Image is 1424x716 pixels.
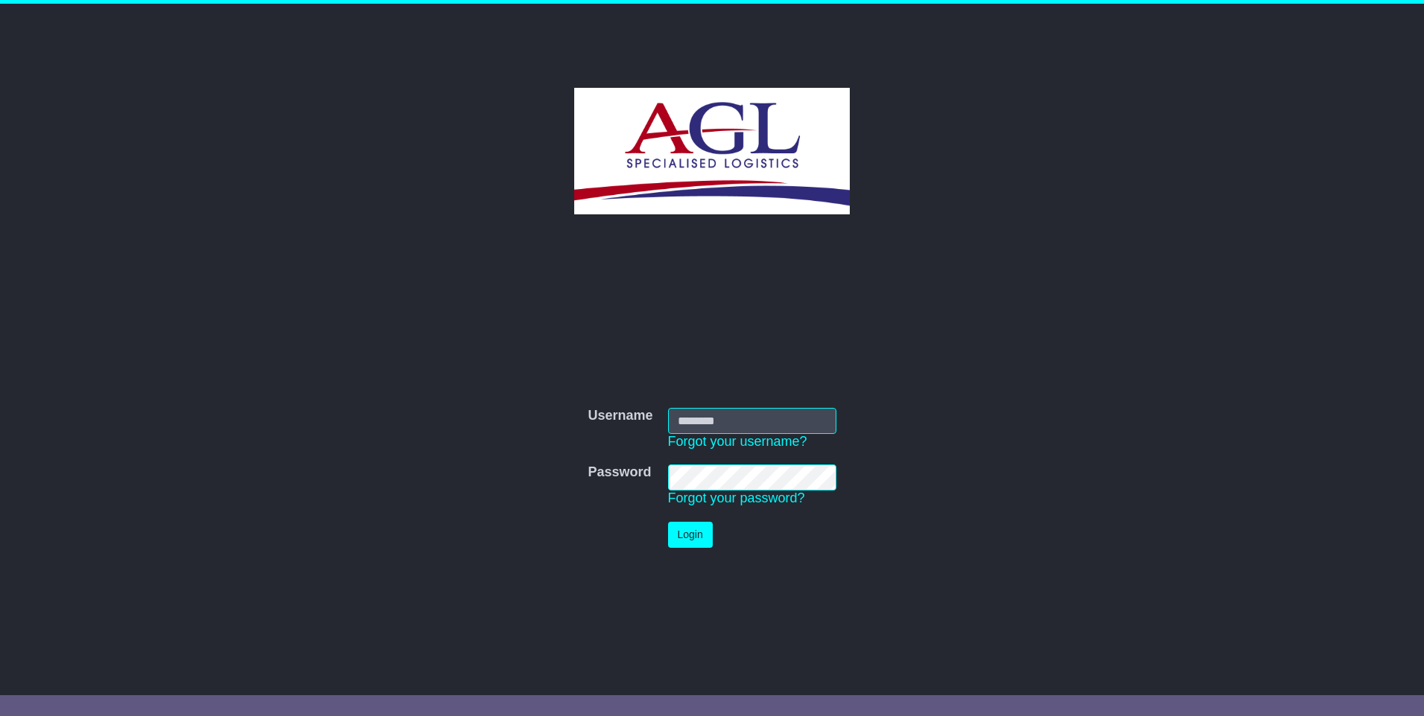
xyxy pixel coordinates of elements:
[668,490,805,505] a: Forgot your password?
[588,408,652,424] label: Username
[588,464,651,481] label: Password
[668,434,807,449] a: Forgot your username?
[668,522,713,548] button: Login
[574,88,849,214] img: AGL SPECIALISED LOGISTICS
